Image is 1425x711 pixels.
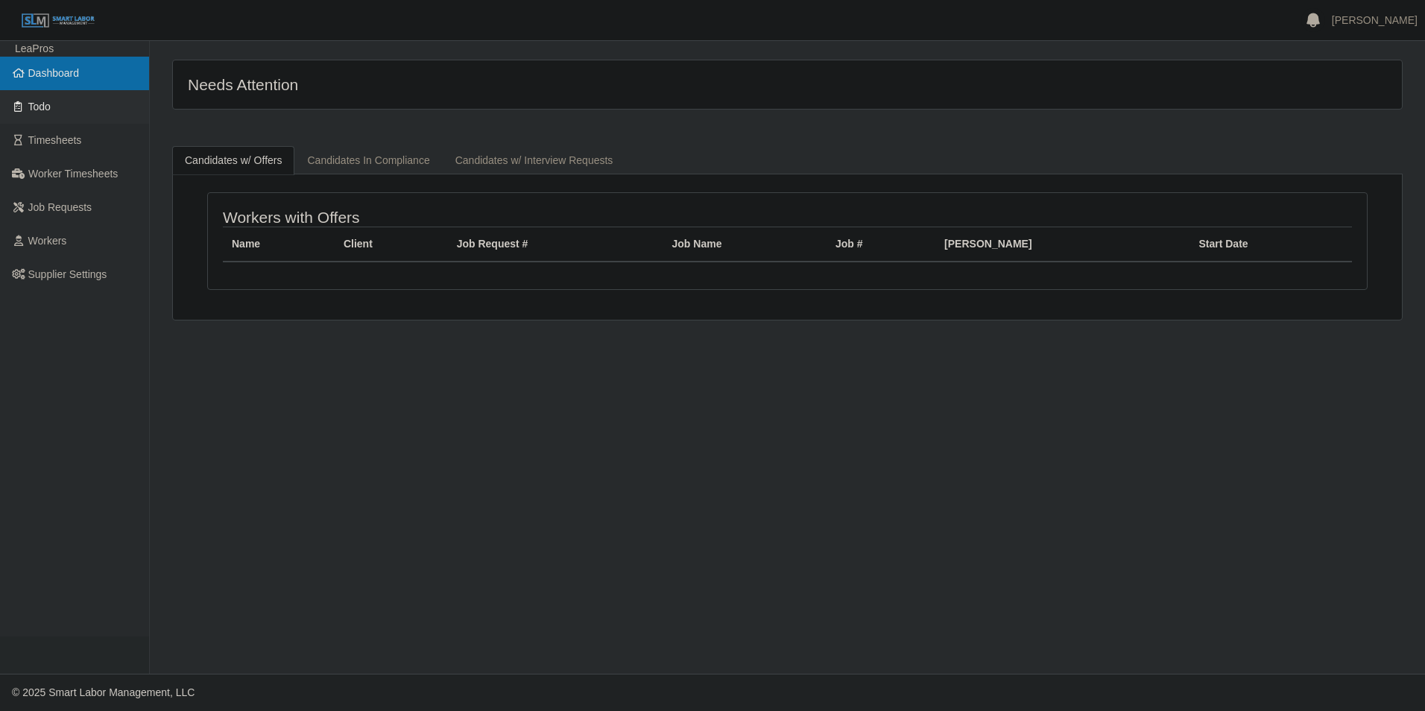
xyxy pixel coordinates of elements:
span: Timesheets [28,134,82,146]
span: Dashboard [28,67,80,79]
span: Job Requests [28,201,92,213]
img: SLM Logo [21,13,95,29]
th: Job Name [663,227,827,262]
span: Workers [28,235,67,247]
th: [PERSON_NAME] [935,227,1189,262]
a: Candidates In Compliance [294,146,442,175]
h4: Needs Attention [188,75,674,94]
span: LeaPros [15,42,54,54]
h4: Workers with Offers [223,208,680,227]
span: Supplier Settings [28,268,107,280]
span: Worker Timesheets [28,168,118,180]
th: Job Request # [448,227,663,262]
span: © 2025 Smart Labor Management, LLC [12,686,195,698]
th: Client [335,227,448,262]
th: Name [223,227,335,262]
th: Job # [827,227,935,262]
th: Start Date [1189,227,1352,262]
a: [PERSON_NAME] [1332,13,1418,28]
a: Candidates w/ Offers [172,146,294,175]
a: Candidates w/ Interview Requests [443,146,626,175]
span: Todo [28,101,51,113]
